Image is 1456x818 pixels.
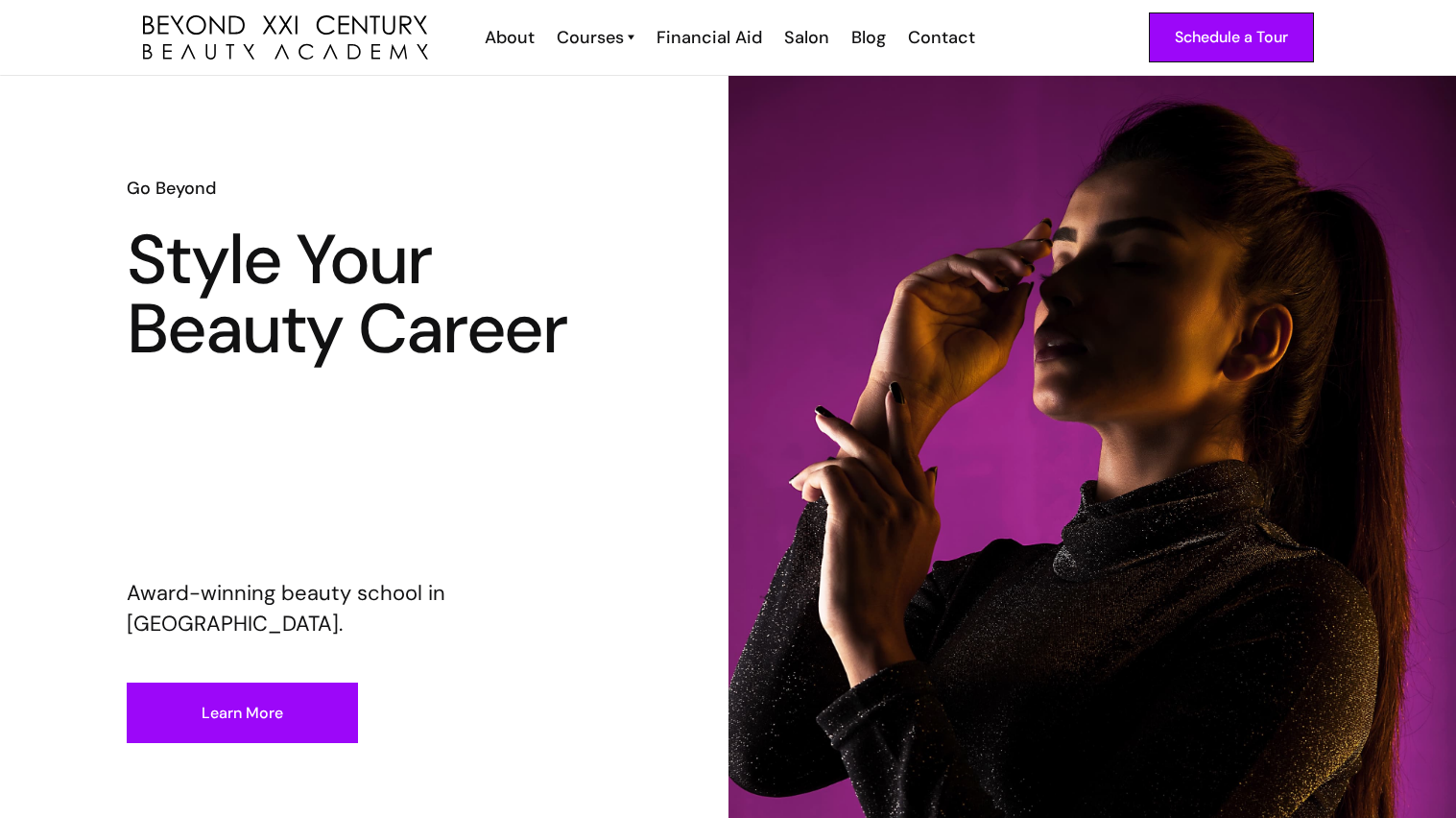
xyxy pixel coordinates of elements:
a: Contact [895,25,985,50]
a: About [472,25,544,50]
a: Schedule a Tour [1149,12,1314,62]
div: Schedule a Tour [1175,25,1288,50]
h1: Style Your Beauty Career [127,226,601,364]
a: Learn More [127,683,358,743]
div: About [485,25,535,50]
img: beyond 21st century beauty academy logo [143,15,428,60]
a: Blog [839,25,895,50]
div: Contact [908,25,975,50]
p: Award-winning beauty school in [GEOGRAPHIC_DATA]. [127,578,601,639]
a: Courses [557,25,634,50]
div: Courses [557,25,624,50]
a: Financial Aid [644,25,772,50]
div: Financial Aid [656,25,762,50]
h6: Go Beyond [127,176,601,201]
a: home [143,15,428,60]
div: Blog [851,25,886,50]
div: Salon [784,25,829,50]
a: Salon [772,25,839,50]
